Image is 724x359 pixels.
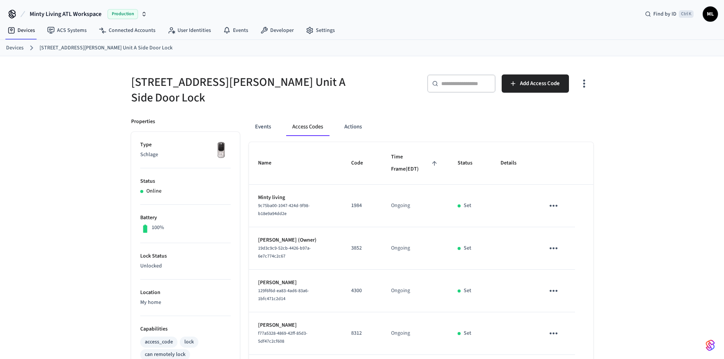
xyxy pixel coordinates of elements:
p: Schlage [140,151,231,159]
span: 9c75ba00-1047-424d-9f98-b18e9a94dd2e [258,202,310,217]
p: Minty living [258,194,333,202]
button: Actions [338,118,368,136]
a: [STREET_ADDRESS][PERSON_NAME] Unit A Side Door Lock [40,44,173,52]
span: Code [351,157,373,169]
button: Events [249,118,277,136]
span: Production [108,9,138,19]
div: Find by IDCtrl K [639,7,700,21]
td: Ongoing [382,227,448,270]
p: 3852 [351,244,373,252]
button: Access Codes [286,118,329,136]
td: Ongoing [382,270,448,312]
span: Ctrl K [679,10,694,18]
span: Time Frame(EDT) [391,151,439,175]
td: Ongoing [382,185,448,227]
button: ML [703,6,718,22]
a: Connected Accounts [93,24,162,37]
span: Minty Living ATL Workspace [30,9,101,19]
p: Status [140,177,231,185]
span: Add Access Code [520,79,560,89]
p: 4300 [351,287,373,295]
button: Add Access Code [502,74,569,93]
span: 129f6f6d-ea83-4ad6-83a6-1bfc471c2d14 [258,288,309,302]
p: Capabilities [140,325,231,333]
span: 19d3c9c9-52cb-4426-b97a-6e7c774c2c67 [258,245,311,259]
p: My home [140,299,231,307]
p: Set [464,244,471,252]
p: Set [464,202,471,210]
img: SeamLogoGradient.69752ec5.svg [706,339,715,351]
td: Ongoing [382,312,448,355]
p: Type [140,141,231,149]
h5: [STREET_ADDRESS][PERSON_NAME] Unit A Side Door Lock [131,74,358,106]
div: access_code [145,338,173,346]
img: Yale Assure Touchscreen Wifi Smart Lock, Satin Nickel, Front [212,141,231,160]
p: [PERSON_NAME] [258,321,333,329]
p: [PERSON_NAME] (Owner) [258,236,333,244]
p: 8312 [351,329,373,337]
span: Name [258,157,281,169]
p: Location [140,289,231,297]
p: [PERSON_NAME] [258,279,333,287]
span: ML [703,7,717,21]
span: f77a5328-4869-42ff-85d3-5df47c2cf608 [258,330,307,345]
a: Events [217,24,254,37]
p: Lock Status [140,252,231,260]
p: 1984 [351,202,373,210]
span: Status [458,157,482,169]
a: Devices [6,44,24,52]
p: Battery [140,214,231,222]
span: Details [501,157,526,169]
div: ant example [249,118,593,136]
a: Settings [300,24,341,37]
p: Online [146,187,162,195]
a: Devices [2,24,41,37]
div: can remotely lock [145,351,185,359]
p: 100% [152,224,164,232]
a: Developer [254,24,300,37]
p: Properties [131,118,155,126]
p: Set [464,287,471,295]
div: lock [184,338,194,346]
p: Unlocked [140,262,231,270]
a: ACS Systems [41,24,93,37]
a: User Identities [162,24,217,37]
p: Set [464,329,471,337]
span: Find by ID [653,10,676,18]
